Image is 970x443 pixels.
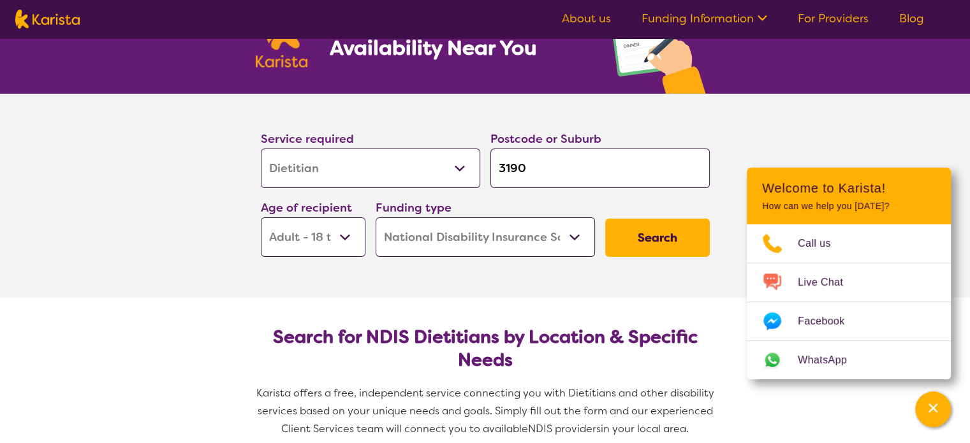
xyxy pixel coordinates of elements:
a: Blog [899,11,924,26]
span: Live Chat [798,273,858,292]
ul: Choose channel [747,224,951,379]
h1: Find NDIS Dietitians with Availability Near You [329,10,581,61]
div: Channel Menu [747,168,951,379]
a: For Providers [798,11,869,26]
label: Age of recipient [261,200,352,215]
span: Call us [798,234,846,253]
span: WhatsApp [798,351,862,370]
button: Search [605,219,710,257]
span: in your local area. [601,422,689,435]
a: About us [562,11,611,26]
label: Funding type [376,200,452,215]
span: Karista offers a free, independent service connecting you with Dietitians and other disability se... [256,386,717,435]
button: Channel Menu [915,391,951,427]
span: Facebook [798,312,860,331]
span: NDIS [528,422,552,435]
label: Postcode or Suburb [490,131,601,147]
h2: Welcome to Karista! [762,180,936,196]
img: Karista logo [15,10,80,29]
a: Funding Information [642,11,767,26]
h2: Search for NDIS Dietitians by Location & Specific Needs [271,326,700,372]
p: How can we help you [DATE]? [762,201,936,212]
span: providers [555,422,601,435]
label: Service required [261,131,354,147]
a: Web link opens in a new tab. [747,341,951,379]
input: Type [490,149,710,188]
